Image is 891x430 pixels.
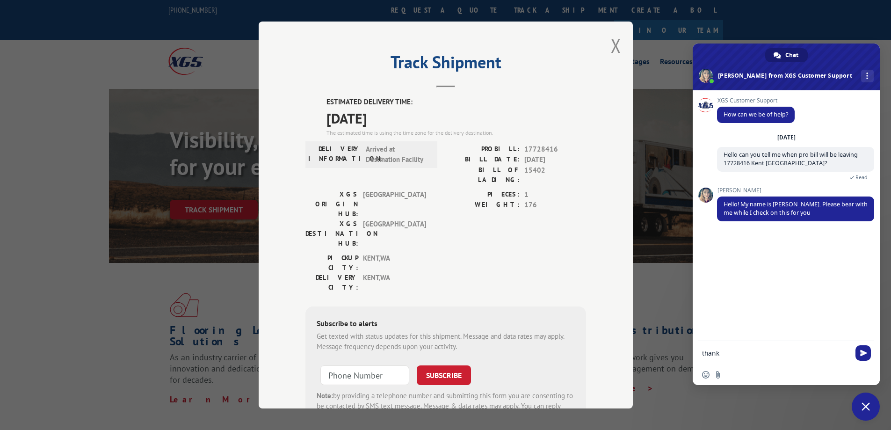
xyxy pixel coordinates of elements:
div: by providing a telephone number and submitting this form you are consenting to be contacted by SM... [317,391,575,423]
span: Send a file [714,371,722,379]
button: Close modal [611,33,621,58]
button: SUBSCRIBE [417,365,471,385]
label: PIECES: [446,189,520,200]
div: Close chat [852,393,880,421]
label: BILL DATE: [446,154,520,165]
span: Chat [785,48,798,62]
span: 176 [524,200,586,211]
span: Hello can you tell me when pro bill will be leaving 17728416 Kent [GEOGRAPHIC_DATA]? [724,151,858,167]
label: DELIVERY CITY: [305,273,358,292]
span: [PERSON_NAME] [717,187,874,194]
span: 15402 [524,165,586,185]
div: The estimated time is using the time zone for the delivery destination. [326,129,586,137]
h2: Track Shipment [305,56,586,73]
span: Send [855,345,871,361]
div: [DATE] [777,135,796,140]
label: PROBILL: [446,144,520,155]
span: Arrived at Destination Facility [366,144,429,165]
div: More channels [861,70,874,82]
label: XGS ORIGIN HUB: [305,189,358,219]
div: Get texted with status updates for this shipment. Message and data rates may apply. Message frequ... [317,331,575,352]
label: BILL OF LADING: [446,165,520,185]
span: XGS Customer Support [717,97,795,104]
label: DELIVERY INFORMATION: [308,144,361,165]
label: XGS DESTINATION HUB: [305,219,358,248]
div: Chat [765,48,808,62]
div: Subscribe to alerts [317,318,575,331]
strong: Note: [317,391,333,400]
span: Hello! My name is [PERSON_NAME]. Please bear with me while I check on this for you [724,200,868,217]
span: [DATE] [326,108,586,129]
span: Read [855,174,868,181]
span: How can we be of help? [724,110,788,118]
input: Phone Number [320,365,409,385]
span: [DATE] [524,154,586,165]
textarea: Compose your message... [702,349,850,357]
span: [GEOGRAPHIC_DATA] [363,219,426,248]
span: KENT , WA [363,253,426,273]
span: [GEOGRAPHIC_DATA] [363,189,426,219]
label: PICKUP CITY: [305,253,358,273]
span: 17728416 [524,144,586,155]
label: WEIGHT: [446,200,520,211]
span: KENT , WA [363,273,426,292]
span: Insert an emoji [702,371,710,379]
label: ESTIMATED DELIVERY TIME: [326,97,586,108]
span: 1 [524,189,586,200]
